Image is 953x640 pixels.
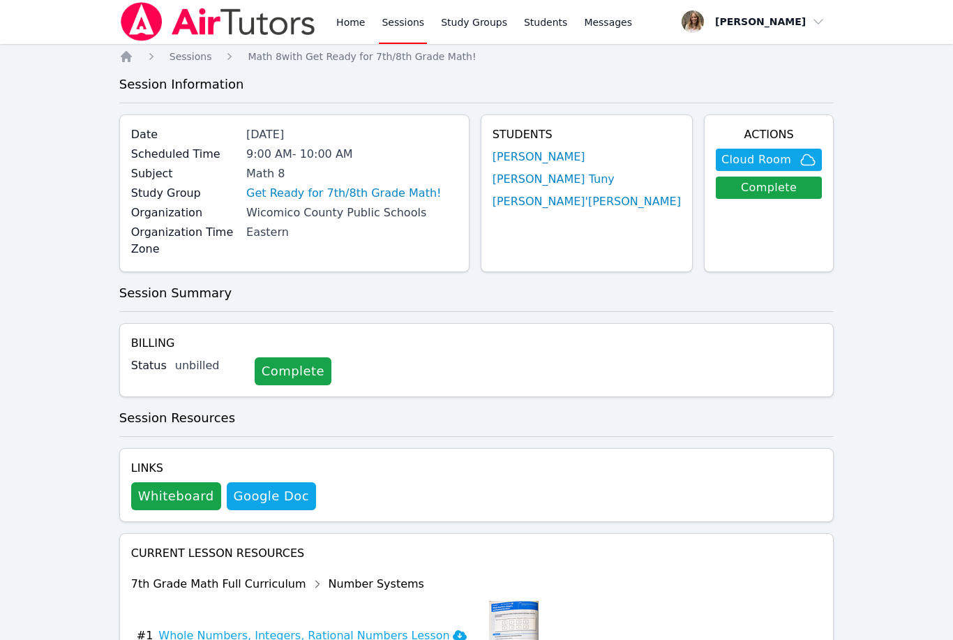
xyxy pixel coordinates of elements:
a: Get Ready for 7th/8th Grade Math! [246,185,441,202]
div: unbilled [175,357,243,374]
h4: Links [131,460,316,477]
label: Scheduled Time [131,146,238,163]
label: Organization [131,204,238,221]
a: Math 8with Get Ready for 7th/8th Grade Math! [248,50,476,64]
h4: Current Lesson Resources [131,545,823,562]
a: [PERSON_NAME]'[PERSON_NAME] [493,193,681,210]
span: Messages [584,15,632,29]
div: 9:00 AM - 10:00 AM [246,146,458,163]
div: Math 8 [246,165,458,182]
label: Status [131,357,167,374]
h4: Students [493,126,681,143]
span: Cloud Room [721,151,791,168]
a: Complete [255,357,331,385]
div: 7th Grade Math Full Curriculum Number Systems [131,573,539,595]
a: Complete [716,177,822,199]
button: Whiteboard [131,482,221,510]
div: [DATE] [246,126,458,143]
span: Math 8 with Get Ready for 7th/8th Grade Math! [248,51,476,62]
h3: Session Information [119,75,834,94]
button: Cloud Room [716,149,822,171]
nav: Breadcrumb [119,50,834,64]
label: Organization Time Zone [131,224,238,258]
div: Wicomico County Public Schools [246,204,458,221]
h3: Session Summary [119,283,834,303]
h4: Actions [716,126,822,143]
a: [PERSON_NAME] Tuny [493,171,615,188]
div: Eastern [246,224,458,241]
a: Sessions [170,50,212,64]
h3: Session Resources [119,408,834,428]
a: Google Doc [227,482,316,510]
label: Subject [131,165,238,182]
img: Air Tutors [119,2,317,41]
span: Sessions [170,51,212,62]
label: Date [131,126,238,143]
label: Study Group [131,185,238,202]
a: [PERSON_NAME] [493,149,585,165]
h4: Billing [131,335,823,352]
